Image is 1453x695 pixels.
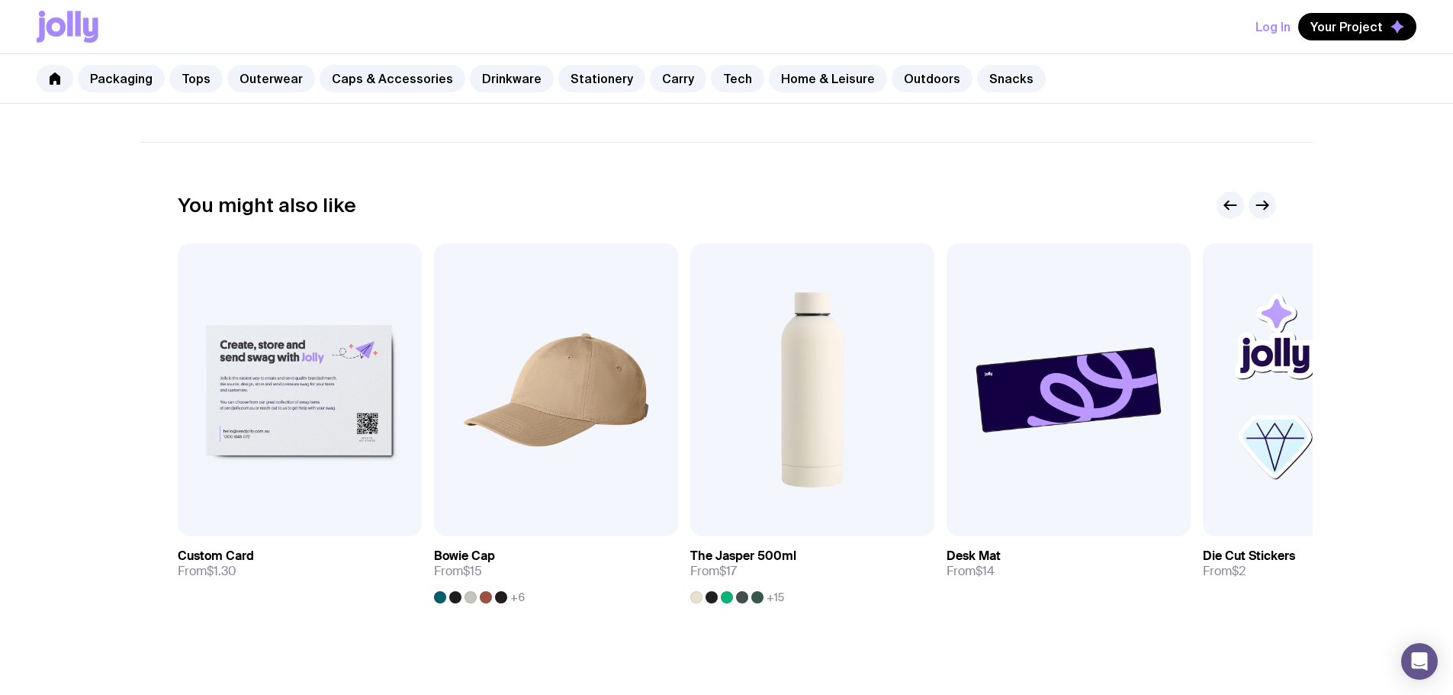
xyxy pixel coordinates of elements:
[434,549,495,564] h3: Bowie Cap
[1203,549,1295,564] h3: Die Cut Stickers
[690,549,796,564] h3: The Jasper 500ml
[178,194,356,217] h2: You might also like
[178,536,422,591] a: Custom CardFrom$1.30
[78,65,165,92] a: Packaging
[510,591,525,603] span: +6
[767,591,784,603] span: +15
[947,549,1001,564] h3: Desk Mat
[947,564,995,579] span: From
[650,65,706,92] a: Carry
[769,65,887,92] a: Home & Leisure
[434,536,678,603] a: Bowie CapFrom$15+6
[711,65,764,92] a: Tech
[207,563,236,579] span: $1.30
[1255,13,1291,40] button: Log In
[227,65,315,92] a: Outerwear
[178,549,254,564] h3: Custom Card
[976,563,995,579] span: $14
[1203,536,1447,591] a: Die Cut StickersFrom$2
[558,65,645,92] a: Stationery
[719,563,737,579] span: $17
[434,564,482,579] span: From
[169,65,223,92] a: Tops
[178,564,236,579] span: From
[463,563,482,579] span: $15
[892,65,972,92] a: Outdoors
[690,564,737,579] span: From
[690,536,934,603] a: The Jasper 500mlFrom$17+15
[1203,564,1246,579] span: From
[977,65,1046,92] a: Snacks
[1401,643,1438,680] div: Open Intercom Messenger
[320,65,465,92] a: Caps & Accessories
[1310,19,1383,34] span: Your Project
[947,536,1191,591] a: Desk MatFrom$14
[470,65,554,92] a: Drinkware
[1232,563,1246,579] span: $2
[1298,13,1416,40] button: Your Project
